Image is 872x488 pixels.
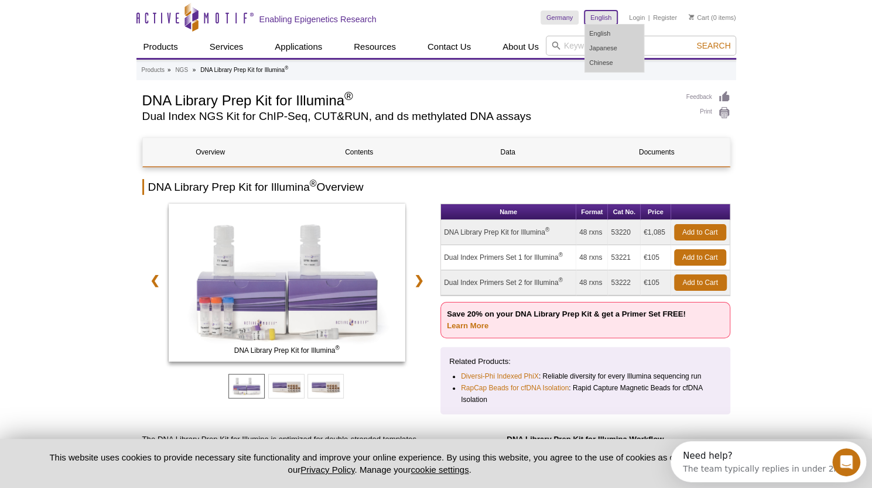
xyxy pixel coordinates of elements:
[406,267,432,294] a: ❯
[641,204,671,220] th: Price
[576,220,608,245] td: 48 rxns
[674,224,726,240] a: Add to Cart
[310,178,317,188] sup: ®
[142,267,167,294] a: ❮
[641,270,671,295] td: €105
[689,11,736,25] li: (0 items)
[584,11,617,25] a: English
[411,465,469,475] button: cookie settings
[347,36,403,58] a: Resources
[440,138,576,166] a: Data
[171,345,403,356] span: DNA Library Prep Kit for Illumina
[653,13,677,22] a: Register
[193,67,196,73] li: »
[449,356,721,367] p: Related Products:
[608,220,641,245] td: 53220
[143,138,278,166] a: Overview
[142,111,675,122] h2: Dual Index NGS Kit for ChIP-Seq, CUT&RUN, and ds methylated DNA assays
[268,36,329,58] a: Applications
[671,441,866,482] iframe: Intercom live chat discovery launcher
[142,65,165,75] a: Products
[441,270,576,295] td: Dual Index Primers Set 2 for Illumina
[441,245,576,270] td: Dual Index Primers Set 1 for Illumina
[585,26,644,41] a: English
[420,36,478,58] a: Contact Us
[300,465,354,475] a: Privacy Policy
[29,451,730,476] p: This website uses cookies to provide necessary site functionality and improve your online experie...
[608,270,641,295] td: 53222
[689,14,694,20] img: Your Cart
[5,5,206,37] div: Open Intercom Messenger
[335,345,339,351] sup: ®
[576,270,608,295] td: 48 rxns
[608,245,641,270] td: 53221
[461,370,539,382] a: Diversi-Phi Indexed PhiX
[169,204,406,365] a: DNA Library Prep Kit for Illumina
[545,226,549,233] sup: ®
[832,448,860,476] iframe: Intercom live chat
[576,204,608,220] th: Format
[641,245,671,270] td: €105
[169,204,406,362] img: DNA Library Prep Kit for Illumina
[441,204,576,220] th: Name
[585,41,644,56] a: Japanese
[689,13,709,22] a: Cart
[136,36,185,58] a: Products
[686,106,730,119] a: Print
[259,14,377,25] h2: Enabling Epigenetics Research
[447,321,488,330] a: Learn More
[693,40,734,51] button: Search
[546,36,736,56] input: Keyword, Cat. No.
[461,382,569,394] a: RapCap Beads for cfDNA Isolation
[142,91,675,108] h1: DNA Library Prep Kit for Illumina
[648,11,650,25] li: |
[285,65,288,71] sup: ®
[142,179,730,195] h2: DNA Library Prep Kit for Illumina Overview
[461,370,711,382] li: : Reliable diversity for every Illumina sequencing run
[641,220,671,245] td: €1,085
[441,220,576,245] td: DNA Library Prep Kit for Illumina
[629,13,645,22] a: Login
[541,11,579,25] a: Germany
[585,56,644,70] a: Chinese
[495,36,546,58] a: About Us
[200,67,288,73] li: DNA Library Prep Kit for Illumina
[507,435,664,444] strong: DNA Library Prep Kit for Illumina Workflow
[203,36,251,58] a: Services
[589,138,724,166] a: Documents
[447,310,686,330] strong: Save 20% on your DNA Library Prep Kit & get a Primer Set FREE!
[674,274,727,291] a: Add to Cart
[696,41,730,50] span: Search
[167,67,171,73] li: »
[461,382,711,405] li: : Rapid Capture Magnetic Beads for cfDNA Isolation
[576,245,608,270] td: 48 rxns
[686,91,730,104] a: Feedback
[558,252,562,258] sup: ®
[344,90,353,102] sup: ®
[12,10,171,19] div: Need help?
[292,138,427,166] a: Contents
[558,277,562,283] sup: ®
[608,204,641,220] th: Cat No.
[674,249,726,266] a: Add to Cart
[175,65,188,75] a: NGS
[12,19,171,32] div: The team typically replies in under 2m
